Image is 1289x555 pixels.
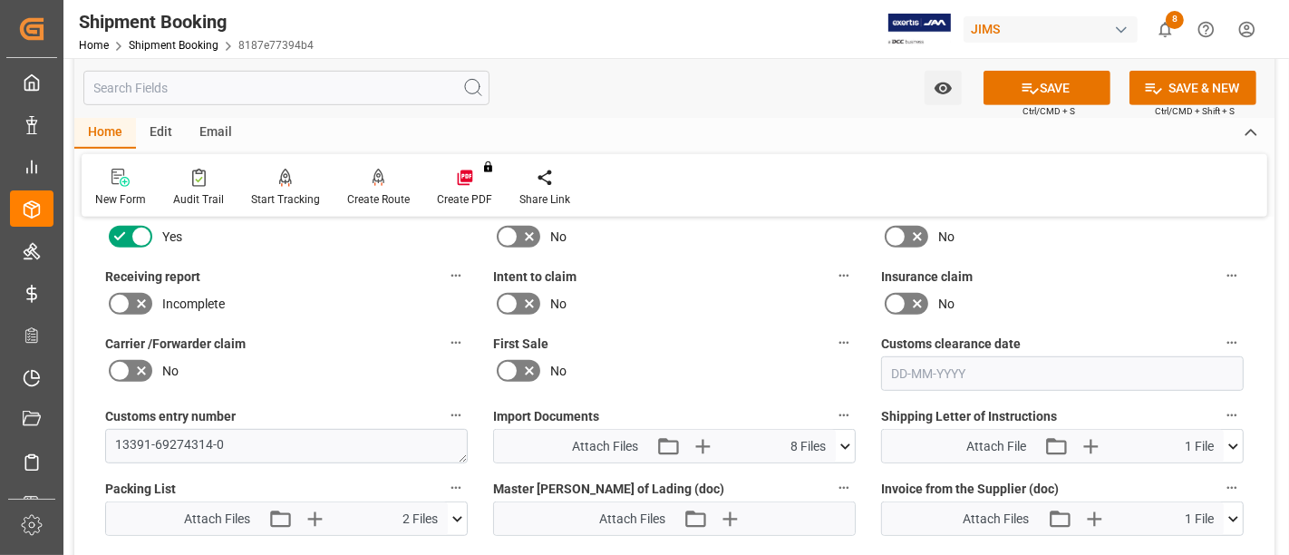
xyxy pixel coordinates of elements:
button: Intent to claim [832,264,856,287]
button: SAVE [984,71,1110,105]
button: JIMS [964,12,1145,46]
div: Start Tracking [251,191,320,208]
button: Shipping Letter of Instructions [1220,404,1244,427]
span: No [550,295,567,314]
span: No [938,228,955,247]
span: Attach File [966,437,1026,456]
span: Ctrl/CMD + Shift + S [1155,104,1235,118]
span: Attach Files [599,510,665,529]
textarea: 13391-69274314-0 [105,429,468,463]
input: Search Fields [83,71,489,105]
div: Audit Trail [173,191,224,208]
span: Import Documents [493,407,599,426]
span: Shipping Letter of Instructions [881,407,1057,426]
button: Customs entry number [444,404,468,427]
div: JIMS [964,16,1138,43]
button: First Sale [832,331,856,355]
span: First Sale [493,335,548,354]
span: Packing List [105,480,176,499]
a: Shipment Booking [129,39,218,52]
div: Home [74,118,136,149]
div: Create Route [347,191,410,208]
div: Shipment Booking [79,8,314,35]
span: No [938,295,955,314]
span: Intent to claim [493,268,577,287]
span: 2 Files [403,510,439,529]
span: 8 [1166,11,1184,29]
button: Import Documents [832,404,856,427]
button: Insurance claim [1220,264,1244,287]
button: Invoice from the Supplier (doc) [1220,476,1244,500]
span: Yes [162,228,182,247]
span: No [162,362,179,381]
button: Receiving report [444,264,468,287]
button: Master [PERSON_NAME] of Lading (doc) [832,476,856,500]
button: open menu [925,71,962,105]
img: Exertis%20JAM%20-%20Email%20Logo.jpg_1722504956.jpg [888,14,951,45]
a: Home [79,39,109,52]
span: Insurance claim [881,268,973,287]
div: Email [186,118,246,149]
span: 1 File [1186,437,1215,456]
div: Edit [136,118,186,149]
span: 1 File [1186,510,1215,529]
button: SAVE & NEW [1129,71,1256,105]
button: Help Center [1186,9,1226,50]
span: Invoice from the Supplier (doc) [881,480,1059,499]
span: Master [PERSON_NAME] of Lading (doc) [493,480,724,499]
span: Attach Files [964,510,1030,529]
button: Packing List [444,476,468,500]
input: DD-MM-YYYY [881,356,1244,391]
span: Ctrl/CMD + S [1022,104,1075,118]
button: Customs clearance date [1220,331,1244,355]
div: Share Link [519,191,570,208]
span: No [550,228,567,247]
button: Carrier /Forwarder claim [444,331,468,355]
div: New Form [95,191,146,208]
span: Receiving report [105,268,200,287]
span: Attach Files [184,510,250,529]
span: Attach Files [572,437,638,456]
span: Customs clearance date [881,335,1021,354]
span: No [550,362,567,381]
span: Carrier /Forwarder claim [105,335,246,354]
span: Customs entry number [105,407,236,426]
span: 8 Files [791,437,827,456]
span: Incomplete [162,295,225,314]
button: show 8 new notifications [1145,9,1186,50]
